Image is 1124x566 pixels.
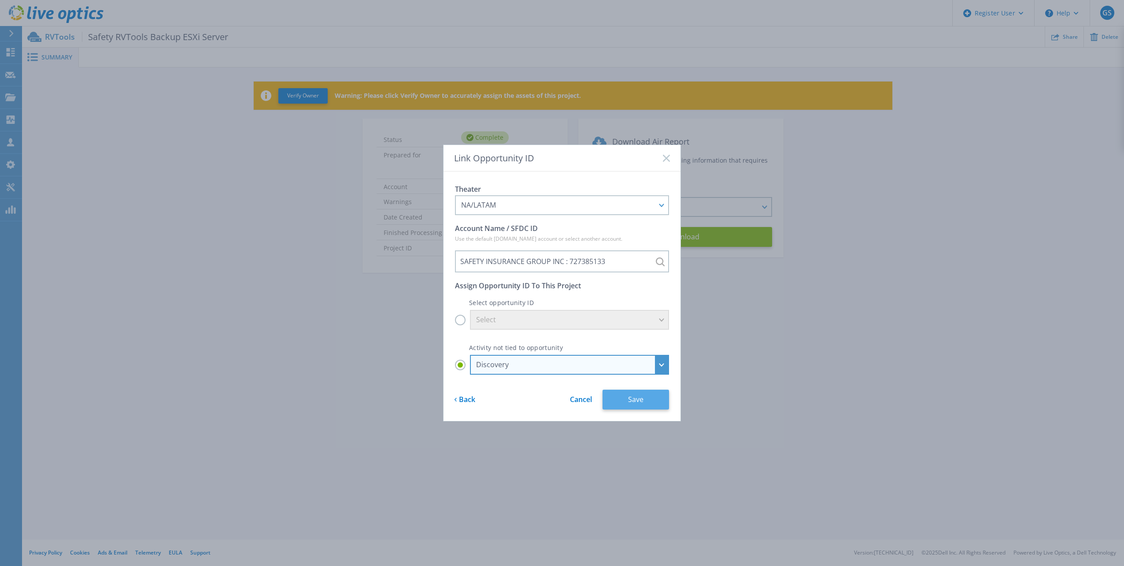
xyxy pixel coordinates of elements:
input: overall type: UNKNOWN_TYPE html type: HTML_TYPE_UNSPECIFIED server type: SERVER_RESPONSE_PENDING ... [455,250,669,272]
div: NA/LATAM [461,201,653,209]
p: Account Name / SFDC ID [455,222,669,235]
p: Activity not tied to opportunity [455,344,669,351]
a: Back [455,389,475,403]
p: Assign Opportunity ID To This Project [455,279,669,292]
span: Link Opportunity ID [454,153,534,163]
a: Cancel [570,389,592,403]
p: Select opportunity ID [455,299,669,306]
div: Discovery [476,361,653,369]
p: Theater [455,183,669,195]
button: Save [603,390,669,410]
p: Use the default [DOMAIN_NAME] account or select another account. [455,235,669,243]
